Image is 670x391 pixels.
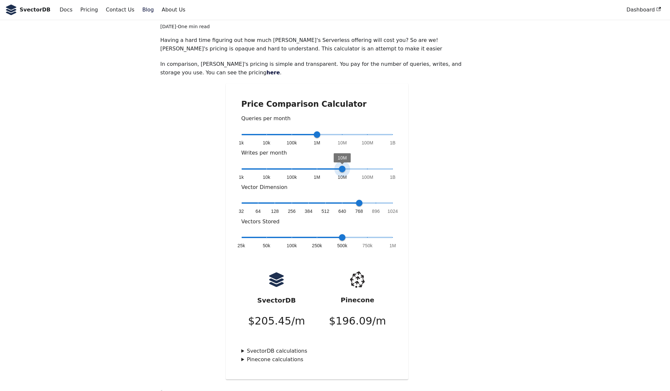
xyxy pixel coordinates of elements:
[160,60,474,77] p: In comparison, [PERSON_NAME]'s pricing is simple and transparent. You pay for the number of queri...
[241,114,393,123] p: Queries per month
[322,208,329,214] span: 512
[372,208,380,214] span: 896
[263,174,270,180] span: 10k
[288,208,296,214] span: 256
[314,174,320,180] span: 1M
[256,208,261,214] span: 64
[337,242,347,249] span: 500k
[241,99,393,109] h2: Price Comparison Calculator
[5,5,50,15] a: SvectorDB LogoSvectorDB
[345,267,370,292] img: pinecone.png
[271,208,279,214] span: 128
[623,4,665,15] a: Dashboard
[241,149,393,157] p: Writes per month
[239,174,244,180] span: 1k
[160,24,176,29] time: [DATE]
[305,208,312,214] span: 384
[338,155,347,160] span: 10M
[158,4,189,15] a: About Us
[238,242,245,249] span: 25k
[361,140,373,146] span: 100M
[388,208,398,214] span: 1024
[263,242,270,249] span: 50k
[338,174,347,180] span: 10M
[361,174,373,180] span: 100M
[312,242,322,249] span: 250k
[160,36,474,53] p: Having a hard time figuring out how much [PERSON_NAME]'s Serverless offering will cost you? So ar...
[362,242,373,249] span: 750k
[56,4,76,15] a: Docs
[241,355,393,364] summary: Pinecone calculations
[287,174,297,180] span: 100k
[5,5,17,15] img: SvectorDB Logo
[287,140,297,146] span: 100k
[263,140,270,146] span: 10k
[341,296,374,304] strong: Pinecone
[239,140,244,146] span: 1k
[160,23,474,31] div: · One min read
[329,312,386,330] p: $ 196.09 /m
[390,140,396,146] span: 1B
[314,140,320,146] span: 1M
[102,4,138,15] a: Contact Us
[338,208,346,214] span: 640
[390,242,396,249] span: 1M
[267,69,280,76] a: here
[138,4,158,15] a: Blog
[268,271,285,288] img: logo.svg
[338,140,347,146] span: 10M
[287,242,297,249] span: 100k
[20,6,50,14] b: SvectorDB
[239,208,244,214] span: 32
[77,4,102,15] a: Pricing
[257,296,296,304] strong: SvectorDB
[355,208,363,214] span: 768
[248,312,305,330] p: $ 205.45 /m
[241,217,393,226] p: Vectors Stored
[241,347,393,355] summary: SvectorDB calculations
[241,183,393,192] p: Vector Dimension
[390,174,396,180] span: 1B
